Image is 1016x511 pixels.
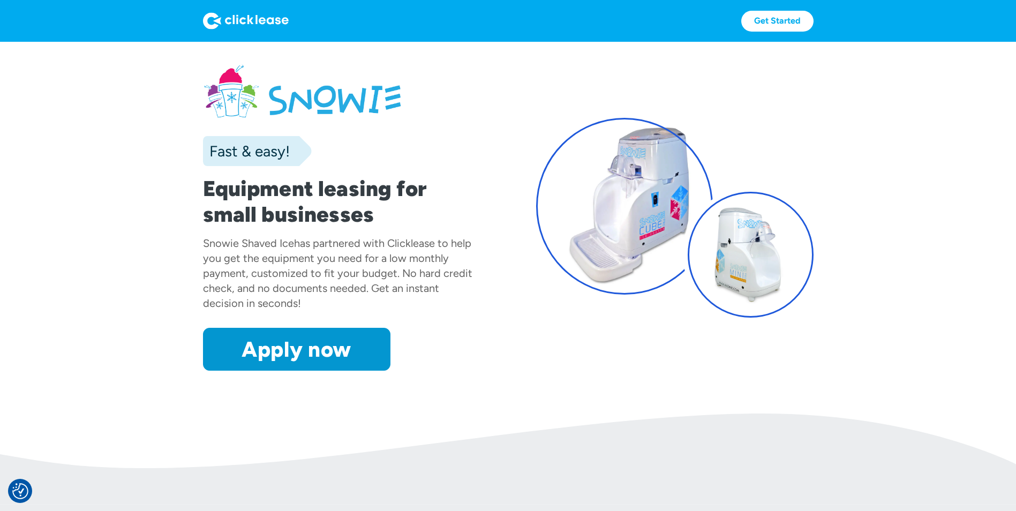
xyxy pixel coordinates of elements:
a: Apply now [203,328,390,371]
a: Get Started [741,11,814,32]
img: Logo [203,12,289,29]
div: has partnered with Clicklease to help you get the equipment you need for a low monthly payment, c... [203,237,472,310]
button: Consent Preferences [12,483,28,499]
div: Fast & easy! [203,140,290,162]
img: Revisit consent button [12,483,28,499]
div: Snowie Shaved Ice [203,237,294,250]
h1: Equipment leasing for small businesses [203,176,480,227]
